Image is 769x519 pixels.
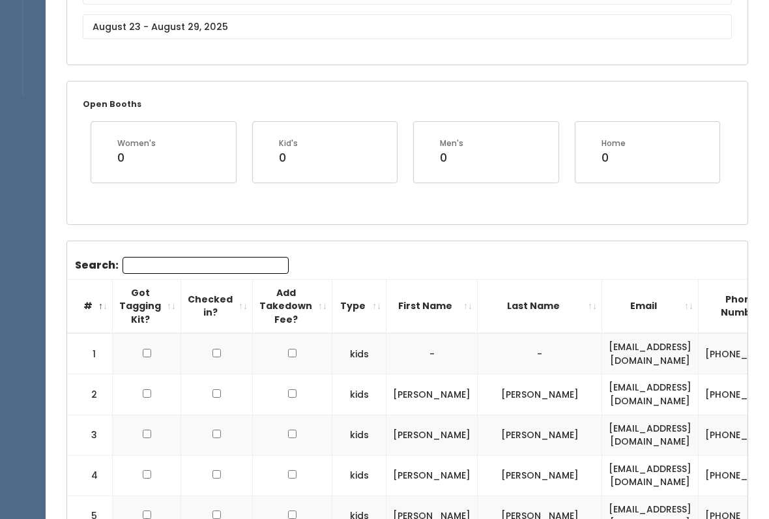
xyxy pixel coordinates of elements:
[602,415,699,455] td: [EMAIL_ADDRESS][DOMAIN_NAME]
[478,374,602,415] td: [PERSON_NAME]
[253,279,332,333] th: Add Takedown Fee?: activate to sort column ascending
[117,138,156,149] div: Women's
[67,455,113,496] td: 4
[440,149,463,166] div: 0
[113,279,181,333] th: Got Tagging Kit?: activate to sort column ascending
[67,333,113,374] td: 1
[332,279,386,333] th: Type: activate to sort column ascending
[332,455,386,496] td: kids
[67,279,113,333] th: #: activate to sort column descending
[67,374,113,415] td: 2
[279,138,298,149] div: Kid's
[332,333,386,374] td: kids
[386,333,478,374] td: -
[123,257,289,274] input: Search:
[602,138,626,149] div: Home
[602,279,699,333] th: Email: activate to sort column ascending
[75,257,289,274] label: Search:
[332,374,386,415] td: kids
[83,14,732,39] input: August 23 - August 29, 2025
[478,333,602,374] td: -
[67,415,113,455] td: 3
[117,149,156,166] div: 0
[602,149,626,166] div: 0
[386,415,478,455] td: [PERSON_NAME]
[440,138,463,149] div: Men's
[181,279,253,333] th: Checked in?: activate to sort column ascending
[478,279,602,333] th: Last Name: activate to sort column ascending
[386,455,478,496] td: [PERSON_NAME]
[602,374,699,415] td: [EMAIL_ADDRESS][DOMAIN_NAME]
[83,98,141,110] small: Open Booths
[602,333,699,374] td: [EMAIL_ADDRESS][DOMAIN_NAME]
[386,374,478,415] td: [PERSON_NAME]
[478,455,602,496] td: [PERSON_NAME]
[279,149,298,166] div: 0
[332,415,386,455] td: kids
[602,455,699,496] td: [EMAIL_ADDRESS][DOMAIN_NAME]
[386,279,478,333] th: First Name: activate to sort column ascending
[478,415,602,455] td: [PERSON_NAME]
